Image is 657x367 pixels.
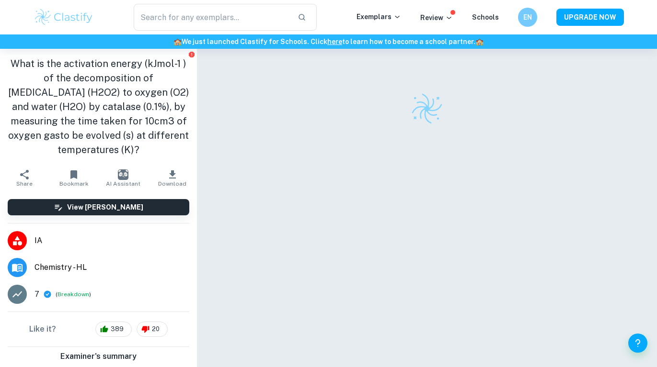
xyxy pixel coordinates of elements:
[59,180,89,187] span: Bookmark
[8,56,189,157] h1: What is the activation energy (kJmol-1 ) of the decomposition of [MEDICAL_DATA] (H2O2) to oxygen ...
[137,322,168,337] div: 20
[58,290,89,299] button: Breakdown
[35,235,189,246] span: IA
[34,8,94,27] img: Clastify logo
[2,36,655,47] h6: We just launched Clastify for Schools. Click to learn how to become a school partner.
[420,12,453,23] p: Review
[118,169,128,180] img: AI Assistant
[518,8,537,27] button: EN
[148,165,197,191] button: Download
[556,9,624,26] button: UPGRADE NOW
[56,290,91,299] span: ( )
[35,262,189,273] span: Chemistry - HL
[29,323,56,335] h6: Like it?
[35,289,39,300] p: 7
[8,199,189,215] button: View [PERSON_NAME]
[472,13,499,21] a: Schools
[147,324,165,334] span: 20
[188,51,195,58] button: Report issue
[16,180,33,187] span: Share
[410,92,444,125] img: Clastify logo
[475,38,484,45] span: 🏫
[105,324,129,334] span: 389
[173,38,182,45] span: 🏫
[628,334,647,353] button: Help and Feedback
[99,165,148,191] button: AI Assistant
[67,202,143,212] h6: View [PERSON_NAME]
[327,38,342,45] a: here
[106,180,140,187] span: AI Assistant
[522,12,533,22] h6: EN
[95,322,132,337] div: 389
[4,351,193,362] h6: Examiner's summary
[158,180,186,187] span: Download
[134,4,290,31] input: Search for any exemplars...
[357,11,401,22] p: Exemplars
[49,165,99,191] button: Bookmark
